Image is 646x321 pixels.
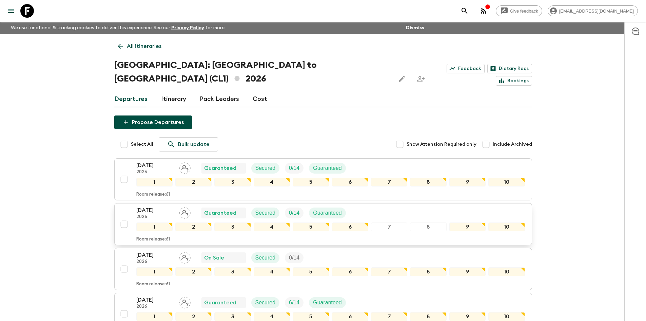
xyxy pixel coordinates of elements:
p: Guaranteed [204,164,236,172]
a: Dietary Reqs [487,64,532,73]
p: 2026 [136,259,174,265]
div: 6 [332,267,368,276]
span: Give feedback [506,8,542,14]
p: Secured [255,209,276,217]
div: 10 [488,312,525,321]
p: We use functional & tracking cookies to deliver this experience. See our for more. [8,22,228,34]
div: Secured [251,252,280,263]
span: Assign pack leader [179,164,191,170]
div: [EMAIL_ADDRESS][DOMAIN_NAME] [548,5,638,16]
div: 2 [175,267,212,276]
div: 8 [410,222,446,231]
span: Assign pack leader [179,254,191,260]
p: Room release: 61 [136,282,170,287]
button: Propose Departures [114,115,192,129]
div: Trip Fill [285,163,304,174]
span: Assign pack leader [179,209,191,215]
div: 5 [293,222,329,231]
div: 2 [175,178,212,186]
a: Cost [253,91,267,107]
div: Trip Fill [285,297,304,308]
p: Room release: 61 [136,237,170,242]
div: 2 [175,222,212,231]
div: 3 [214,222,251,231]
div: 9 [449,312,486,321]
p: Bulk update [178,140,210,148]
div: 1 [136,178,173,186]
div: Secured [251,208,280,218]
span: [EMAIL_ADDRESS][DOMAIN_NAME] [555,8,638,14]
h1: [GEOGRAPHIC_DATA]: [GEOGRAPHIC_DATA] to [GEOGRAPHIC_DATA] (CL1) 2026 [114,58,390,86]
button: menu [4,4,18,18]
div: 7 [371,267,407,276]
div: 1 [136,267,173,276]
div: 10 [488,222,525,231]
button: [DATE]2026Assign pack leaderGuaranteedSecuredTrip FillGuaranteed12345678910Room release:61 [114,158,532,200]
div: Trip Fill [285,208,304,218]
a: Bookings [496,76,532,86]
p: Room release: 61 [136,192,170,197]
div: 5 [293,178,329,186]
div: 5 [293,267,329,276]
button: search adventures [458,4,471,18]
p: 2026 [136,214,174,220]
p: 0 / 14 [289,209,299,217]
p: Secured [255,164,276,172]
div: 5 [293,312,329,321]
p: 6 / 14 [289,299,299,307]
a: All itineraries [114,39,165,53]
div: 4 [254,267,290,276]
div: Secured [251,297,280,308]
p: [DATE] [136,206,174,214]
p: 2026 [136,304,174,309]
div: 8 [410,178,446,186]
div: 1 [136,312,173,321]
div: 9 [449,222,486,231]
div: 9 [449,178,486,186]
div: 7 [371,178,407,186]
div: 1 [136,222,173,231]
div: 6 [332,312,368,321]
p: 0 / 14 [289,254,299,262]
a: Pack Leaders [200,91,239,107]
span: Assign pack leader [179,299,191,304]
p: Guaranteed [313,299,342,307]
p: All itineraries [127,42,161,50]
button: Edit this itinerary [395,72,409,86]
div: 6 [332,178,368,186]
div: 4 [254,312,290,321]
button: [DATE]2026Assign pack leaderGuaranteedSecuredTrip FillGuaranteed12345678910Room release:61 [114,203,532,245]
p: Guaranteed [313,209,342,217]
div: Secured [251,163,280,174]
p: Secured [255,254,276,262]
p: Guaranteed [204,299,236,307]
div: 10 [488,267,525,276]
div: 2 [175,312,212,321]
div: 10 [488,178,525,186]
div: 3 [214,267,251,276]
a: Itinerary [161,91,186,107]
div: 7 [371,312,407,321]
div: Trip Fill [285,252,304,263]
span: Show Attention Required only [407,141,476,148]
button: Dismiss [404,23,426,33]
div: 3 [214,312,251,321]
div: 7 [371,222,407,231]
p: [DATE] [136,296,174,304]
p: [DATE] [136,251,174,259]
span: Share this itinerary [414,72,428,86]
span: Include Archived [493,141,532,148]
button: [DATE]2026Assign pack leaderOn SaleSecuredTrip Fill12345678910Room release:61 [114,248,532,290]
a: Feedback [447,64,485,73]
p: Guaranteed [313,164,342,172]
a: Privacy Policy [171,25,204,30]
div: 4 [254,222,290,231]
p: [DATE] [136,161,174,170]
div: 4 [254,178,290,186]
div: 9 [449,267,486,276]
a: Give feedback [496,5,542,16]
p: Guaranteed [204,209,236,217]
p: On Sale [204,254,224,262]
a: Departures [114,91,148,107]
p: 0 / 14 [289,164,299,172]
